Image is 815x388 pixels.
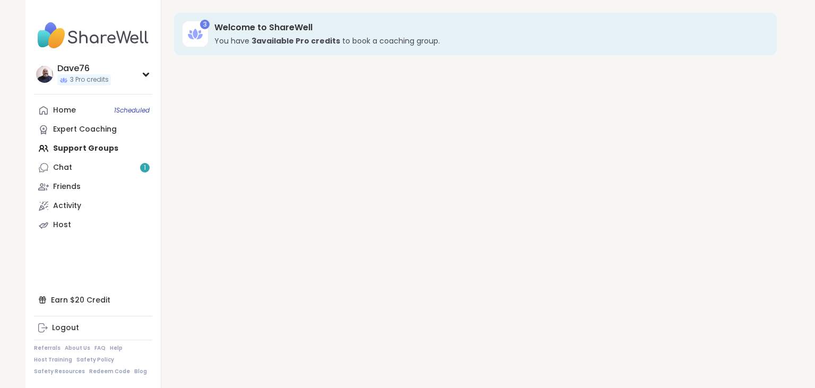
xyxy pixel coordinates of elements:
a: Home1Scheduled [34,101,152,120]
a: Redeem Code [89,368,130,375]
a: Activity [34,196,152,215]
h3: You have to book a coaching group. [214,36,762,46]
a: About Us [65,344,90,352]
div: Home [53,105,76,116]
img: ShareWell Nav Logo [34,17,152,54]
div: Logout [52,323,79,333]
a: Host Training [34,356,72,364]
div: 3 [200,20,210,29]
span: 1 [144,163,146,173]
img: Dave76 [36,66,53,83]
a: Chat1 [34,158,152,177]
a: Host [34,215,152,235]
div: Host [53,220,71,230]
a: Blog [134,368,147,375]
a: Safety Policy [76,356,114,364]
h3: Welcome to ShareWell [214,22,762,33]
a: Friends [34,177,152,196]
span: 3 Pro credits [70,75,109,84]
div: Friends [53,182,81,192]
a: Help [110,344,123,352]
a: Logout [34,318,152,338]
a: FAQ [94,344,106,352]
div: Earn $20 Credit [34,290,152,309]
b: 3 available Pro credit s [252,36,340,46]
a: Safety Resources [34,368,85,375]
div: Chat [53,162,72,173]
a: Expert Coaching [34,120,152,139]
div: Activity [53,201,81,211]
div: Dave76 [57,63,111,74]
span: 1 Scheduled [114,106,150,115]
div: Expert Coaching [53,124,117,135]
a: Referrals [34,344,60,352]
